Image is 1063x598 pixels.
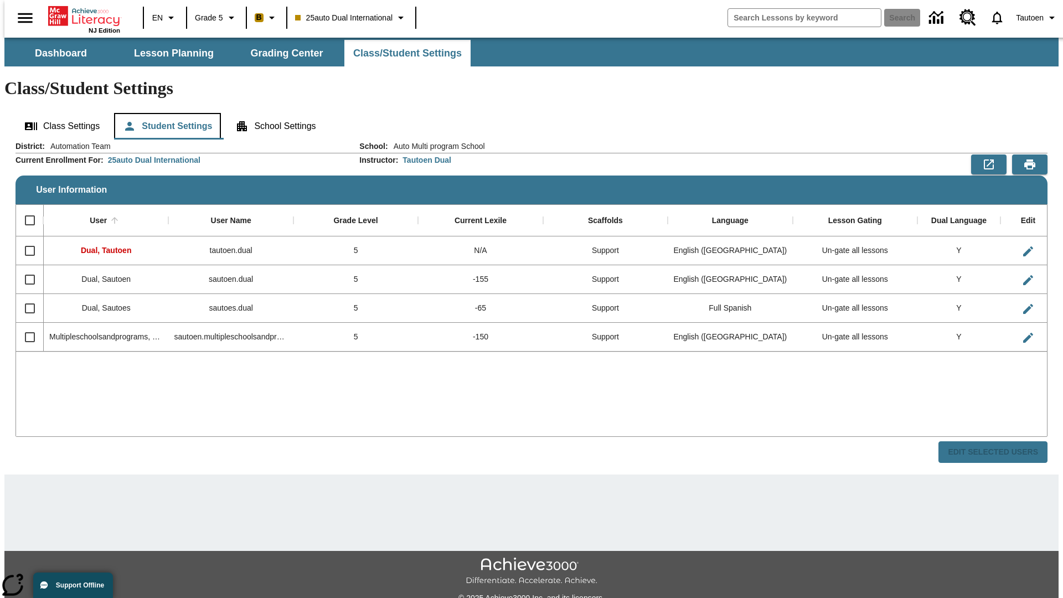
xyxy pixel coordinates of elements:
[118,40,229,66] button: Lesson Planning
[152,12,163,24] span: EN
[333,216,378,226] div: Grade Level
[90,216,107,226] div: User
[16,113,1047,140] div: Class/Student Settings
[543,294,668,323] div: Support
[1017,298,1039,320] button: Edit User
[931,216,987,226] div: Dual Language
[455,216,507,226] div: Current Lexile
[668,265,792,294] div: English (US)
[81,246,132,255] span: Dual, Tautoen
[4,38,1059,66] div: SubNavbar
[971,154,1007,174] button: Export to CSV
[108,154,200,166] div: 25auto Dual International
[1017,240,1039,262] button: Edit User
[291,8,412,28] button: Class: 25auto Dual International, Select your class
[195,12,223,24] span: Grade 5
[256,11,262,24] span: B
[134,47,214,60] span: Lesson Planning
[36,185,107,195] span: User Information
[712,216,749,226] div: Language
[16,142,45,151] h2: District :
[1021,216,1035,226] div: Edit
[293,294,418,323] div: 5
[250,47,323,60] span: Grading Center
[114,113,221,140] button: Student Settings
[1017,269,1039,291] button: Edit User
[1012,8,1063,28] button: Profile/Settings
[16,113,109,140] button: Class Settings
[917,265,1000,294] div: Y
[418,236,543,265] div: N/A
[728,9,881,27] input: search field
[226,113,324,140] button: School Settings
[190,8,242,28] button: Grade: Grade 5, Select a grade
[16,141,1047,463] div: User Information
[45,141,111,152] span: Automation Team
[168,294,293,323] div: sautoes.dual
[147,8,183,28] button: Language: EN, Select a language
[231,40,342,66] button: Grading Center
[56,581,104,589] span: Support Offline
[668,323,792,352] div: English (US)
[793,294,917,323] div: Un-gate all lessons
[917,236,1000,265] div: Y
[82,303,131,312] span: Dual, Sautoes
[168,265,293,294] div: sautoen.dual
[295,12,393,24] span: 25auto Dual International
[543,236,668,265] div: Support
[983,3,1012,32] a: Notifications
[89,27,120,34] span: NJ Edition
[344,40,471,66] button: Class/Student Settings
[543,265,668,294] div: Support
[293,265,418,294] div: 5
[81,275,131,283] span: Dual, Sautoen
[917,323,1000,352] div: Y
[4,78,1059,99] h1: Class/Student Settings
[293,236,418,265] div: 5
[828,216,882,226] div: Lesson Gating
[6,40,116,66] button: Dashboard
[668,236,792,265] div: English (US)
[793,236,917,265] div: Un-gate all lessons
[353,47,462,60] span: Class/Student Settings
[953,3,983,33] a: Resource Center, Will open in new tab
[16,156,104,165] h2: Current Enrollment For :
[33,573,113,598] button: Support Offline
[359,142,388,151] h2: School :
[49,332,181,341] span: Multipleschoolsandprograms, Sautoen
[168,236,293,265] div: tautoen.dual
[1012,154,1047,174] button: Print Preview
[793,323,917,352] div: Un-gate all lessons
[388,141,485,152] span: Auto Multi program School
[211,216,251,226] div: User Name
[359,156,398,165] h2: Instructor :
[35,47,87,60] span: Dashboard
[1017,327,1039,349] button: Edit User
[403,154,451,166] div: Tautoen Dual
[48,5,120,27] a: Home
[168,323,293,352] div: sautoen.multipleschoolsandprograms
[418,294,543,323] div: -65
[588,216,623,226] div: Scaffolds
[922,3,953,33] a: Data Center
[418,265,543,294] div: -155
[250,8,283,28] button: Boost Class color is peach. Change class color
[793,265,917,294] div: Un-gate all lessons
[418,323,543,352] div: -150
[466,558,597,586] img: Achieve3000 Differentiate Accelerate Achieve
[668,294,792,323] div: Full Spanish
[48,4,120,34] div: Home
[4,40,472,66] div: SubNavbar
[1016,12,1044,24] span: Tautoen
[293,323,418,352] div: 5
[917,294,1000,323] div: Y
[9,2,42,34] button: Open side menu
[543,323,668,352] div: Support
